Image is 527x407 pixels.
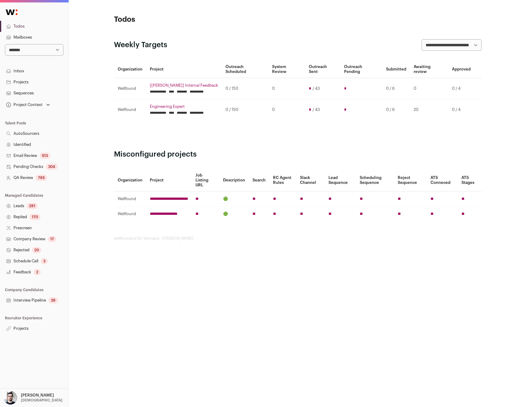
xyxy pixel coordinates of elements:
h2: Weekly Targets [114,40,167,50]
footer: wellfound:ai for Samsara - [PERSON_NAME] [114,236,482,241]
th: Job Listing URL [192,169,219,192]
p: [DEMOGRAPHIC_DATA] [21,398,63,403]
div: 281 [27,203,38,209]
div: 3 [41,258,48,264]
td: 0 / 4 [448,99,474,120]
th: Organization [114,61,146,78]
img: 10051957-medium_jpg [4,391,17,405]
div: Project Context [5,102,43,107]
button: Open dropdown [5,101,51,109]
td: 🟢 [219,207,249,222]
td: 0 [268,78,305,99]
th: Outreach Pending [340,61,383,78]
th: Reject Sequence [394,169,427,192]
div: 785 [36,175,47,181]
a: [[PERSON_NAME]] Internal Feedback [150,83,218,88]
td: 0 / 150 [222,99,268,120]
td: 0 / 6 [382,78,410,99]
div: 20 [32,247,41,253]
th: ATS Conneced [427,169,458,192]
td: Wellfound [114,207,146,222]
td: 0 / 6 [382,99,410,120]
div: 513 [40,153,50,159]
h2: Misconfigured projects [114,150,482,159]
td: 🟢 [219,192,249,207]
th: ATS Stages [458,169,482,192]
td: 0 [410,78,448,99]
div: 170 [29,214,40,220]
th: RC Agent Rules [269,169,297,192]
th: Approved [448,61,474,78]
div: 2 [34,269,41,275]
td: Wellfound [114,78,146,99]
th: Submitted [382,61,410,78]
p: [PERSON_NAME] [21,393,54,398]
th: Project [146,61,222,78]
div: 304 [46,164,58,170]
th: Search [249,169,269,192]
td: 20 [410,99,448,120]
th: Description [219,169,249,192]
td: Wellfound [114,192,146,207]
th: Project [146,169,192,192]
a: Engineering Expert [150,104,218,109]
td: 0 [268,99,305,120]
th: Awaiting review [410,61,448,78]
div: 17 [48,236,56,242]
span: / 43 [313,107,320,112]
td: 0 / 4 [448,78,474,99]
th: Organization [114,169,146,192]
button: Open dropdown [2,391,64,405]
h1: Todos [114,15,237,25]
th: Lead Sequence [325,169,356,192]
span: / 43 [313,86,320,91]
th: Slack Channel [296,169,325,192]
th: Scheduling Sequence [356,169,394,192]
td: 0 / 150 [222,78,268,99]
th: Outreach Sent [305,61,340,78]
div: 39 [48,297,58,303]
img: Wellfound [2,6,21,18]
th: System Review [268,61,305,78]
td: Wellfound [114,99,146,120]
th: Outreach Scheduled [222,61,268,78]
